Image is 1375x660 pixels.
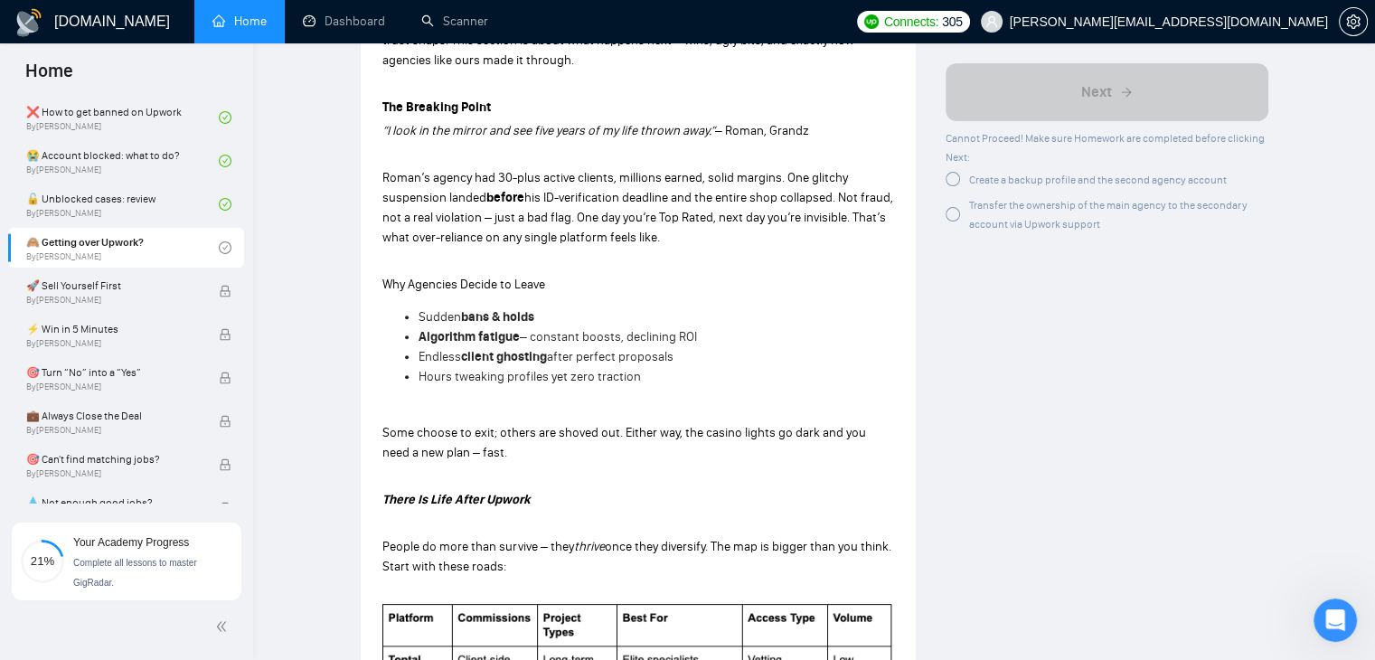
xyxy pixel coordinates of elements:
span: 21% [21,555,64,567]
span: Hours tweaking profiles yet zero traction [419,369,641,384]
span: 🎯 Can't find matching jobs? [26,450,200,468]
span: check-circle [219,155,231,167]
em: thrive [574,539,605,554]
span: Home [11,58,88,96]
span: Endless [419,349,461,364]
span: Help [287,539,315,552]
span: – Roman, Grandz [715,123,809,138]
span: setting [1340,14,1367,29]
a: homeHome [212,14,267,29]
span: double-left [215,618,233,636]
span: Home [42,539,79,552]
span: By [PERSON_NAME] [26,468,200,479]
div: Close [317,7,350,40]
div: Mariia [64,148,103,167]
span: Sudden [419,309,461,325]
a: setting [1339,14,1368,29]
img: upwork-logo.png [864,14,879,29]
span: 💼 Always Close the Deal [26,407,200,425]
a: searchScanner [421,14,488,29]
a: ❌ How to get banned on UpworkBy[PERSON_NAME] [26,98,219,137]
span: People do more than survive – they [382,539,574,554]
span: By [PERSON_NAME] [26,338,200,349]
strong: before [486,190,524,205]
span: check-circle [219,198,231,211]
span: check-circle [219,241,231,254]
div: • 21h ago [107,81,165,100]
span: lock [219,502,231,514]
span: Cannot Proceed! Make sure Homework are completed before clicking Next: [946,132,1265,164]
span: check-circle [219,111,231,124]
span: Connects: [884,12,938,32]
span: – constant boosts, declining ROI [520,329,697,344]
span: 305 [942,12,962,32]
span: user [985,15,998,28]
button: Next [946,63,1268,121]
a: 🙈 Getting over Upwork?By[PERSON_NAME] [26,228,219,268]
em: “I look in the mirror and see five years of my life thrown away.” [382,123,715,138]
span: 💧 Not enough good jobs? [26,494,200,512]
a: 😭 Account blocked: what to do?By[PERSON_NAME] [26,141,219,181]
span: Your Academy Progress [73,536,189,549]
span: By [PERSON_NAME] [26,382,200,392]
strong: Algorithm fatigue [419,329,520,344]
button: Ask a question [99,406,263,442]
span: 🚀 Sell Yourself First [26,277,200,295]
span: Hi, [EMAIL_ADDRESS][DOMAIN_NAME], Welcome to [DOMAIN_NAME]! Why don't you check out our tutorials... [64,131,946,146]
h1: Messages [134,8,231,39]
img: logo [14,8,43,37]
strong: The Breaking Point [382,99,491,115]
span: lock [219,328,231,341]
button: setting [1339,7,1368,36]
span: Roman’s agency had 30-plus active clients, millions earned, solid margins. One glitchy suspension... [382,170,848,205]
a: 🔓 Unblocked cases: reviewBy[PERSON_NAME] [26,184,219,224]
iframe: Intercom live chat [1314,599,1357,642]
div: Mariia [64,81,103,100]
span: Complete all lessons to master GigRadar. [73,558,197,588]
button: Help [241,494,362,566]
button: Messages [120,494,240,566]
img: Profile image for Mariia [21,130,57,166]
span: his ID-verification deadline and the entire shop collapsed. Not fraud, not a real violation – jus... [382,190,893,245]
div: • [DATE] [107,148,157,167]
span: ⚡ Win in 5 Minutes [26,320,200,338]
span: after perfect proposals [547,349,673,364]
span: lock [219,285,231,297]
span: Messages [146,539,215,552]
span: By [PERSON_NAME] [26,425,200,436]
span: By [PERSON_NAME] [26,295,200,306]
span: once they diversify. The map is bigger than you think. Start with these roads: [382,539,891,574]
strong: bans & holds [461,309,534,325]
span: Transfer the ownership of the main agency to the secondary account via Upwork support [969,200,1248,231]
em: There Is Life After Upwork [382,492,531,507]
span: 🎯 Turn “No” into a “Yes” [26,363,200,382]
span: Next [1081,81,1112,103]
span: Why Agencies Decide to Leave [382,277,545,292]
span: lock [219,372,231,384]
span: Create a backup profile and the second agency account [969,174,1227,186]
strong: client ghosting [461,349,547,364]
span: lock [219,458,231,471]
img: Profile image for Mariia [21,63,57,99]
a: dashboardDashboard [303,14,385,29]
span: lock [219,415,231,428]
span: Some choose to exit; others are shoved out. Either way, the casino lights go dark and you need a ... [382,425,866,460]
